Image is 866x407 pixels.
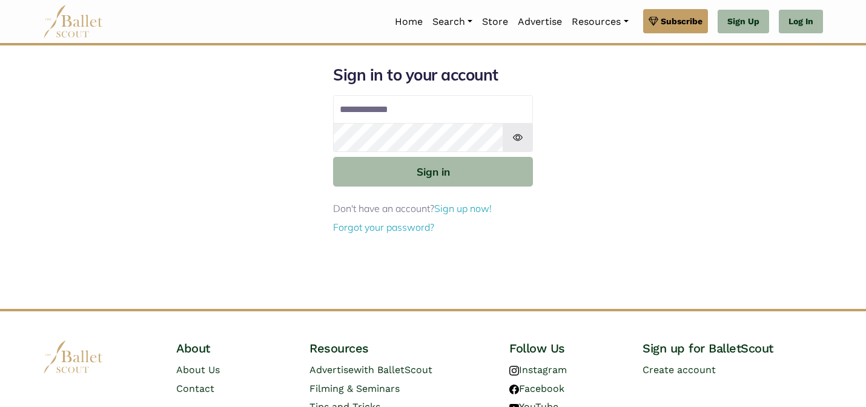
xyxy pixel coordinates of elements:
a: Resources [567,9,633,35]
a: About Us [176,364,220,376]
a: Subscribe [643,9,708,33]
a: Facebook [509,383,564,394]
a: Home [390,9,428,35]
img: gem.svg [649,15,658,28]
a: Advertise [513,9,567,35]
a: Store [477,9,513,35]
a: Search [428,9,477,35]
a: Advertisewith BalletScout [309,364,432,376]
a: Filming & Seminars [309,383,400,394]
p: Don't have an account? [333,201,533,217]
span: Subscribe [661,15,702,28]
img: facebook logo [509,385,519,394]
a: Instagram [509,364,567,376]
img: instagram logo [509,366,519,376]
h4: Follow Us [509,340,623,356]
button: Sign in [333,157,533,187]
a: Forgot your password? [333,221,434,233]
span: with BalletScout [354,364,432,376]
h1: Sign in to your account [333,65,533,85]
a: Sign up now! [434,202,492,214]
h4: Sign up for BalletScout [643,340,823,356]
a: Log In [779,10,823,34]
h4: Resources [309,340,490,356]
a: Contact [176,383,214,394]
h4: About [176,340,290,356]
a: Create account [643,364,716,376]
img: logo [43,340,104,374]
a: Sign Up [718,10,769,34]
